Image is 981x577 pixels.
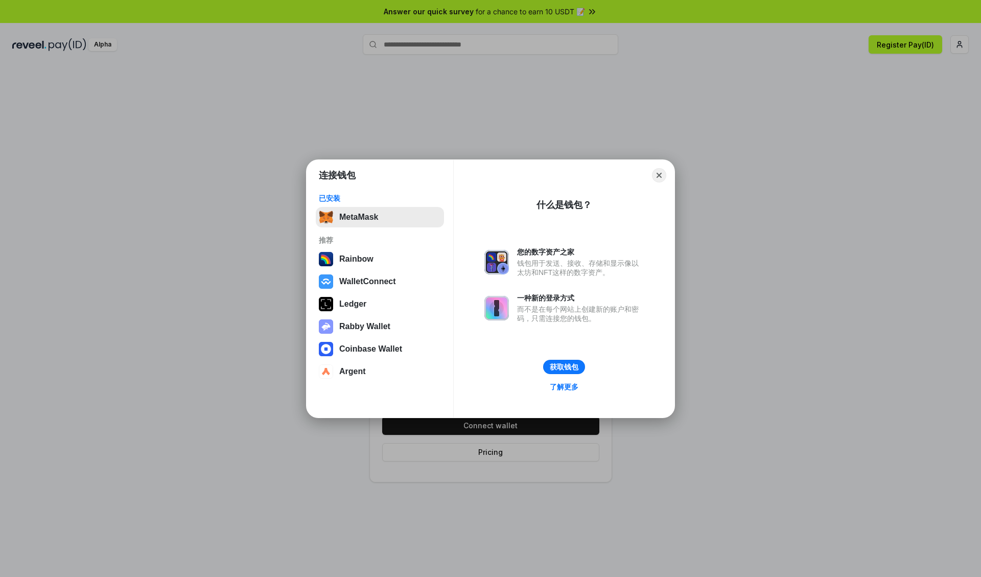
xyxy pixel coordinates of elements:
[517,259,644,277] div: 钱包用于发送、接收、存储和显示像以太坊和NFT这样的数字资产。
[339,322,390,331] div: Rabby Wallet
[339,213,378,222] div: MetaMask
[319,342,333,356] img: svg+xml,%3Csvg%20width%3D%2228%22%20height%3D%2228%22%20viewBox%3D%220%200%2028%2028%22%20fill%3D...
[517,305,644,323] div: 而不是在每个网站上创建新的账户和密码，只需连接您的钱包。
[316,271,444,292] button: WalletConnect
[484,250,509,274] img: svg+xml,%3Csvg%20xmlns%3D%22http%3A%2F%2Fwww.w3.org%2F2000%2Fsvg%22%20fill%3D%22none%22%20viewBox...
[319,297,333,311] img: svg+xml,%3Csvg%20xmlns%3D%22http%3A%2F%2Fwww.w3.org%2F2000%2Fsvg%22%20width%3D%2228%22%20height%3...
[652,168,666,182] button: Close
[316,316,444,337] button: Rabby Wallet
[544,380,585,394] a: 了解更多
[316,207,444,227] button: MetaMask
[536,199,592,211] div: 什么是钱包？
[339,367,366,376] div: Argent
[319,252,333,266] img: svg+xml,%3Csvg%20width%3D%22120%22%20height%3D%22120%22%20viewBox%3D%220%200%20120%20120%22%20fil...
[543,360,585,374] button: 获取钱包
[517,293,644,303] div: 一种新的登录方式
[339,344,402,354] div: Coinbase Wallet
[319,319,333,334] img: svg+xml,%3Csvg%20xmlns%3D%22http%3A%2F%2Fwww.w3.org%2F2000%2Fsvg%22%20fill%3D%22none%22%20viewBox...
[316,249,444,269] button: Rainbow
[339,299,366,309] div: Ledger
[550,382,578,391] div: 了解更多
[319,210,333,224] img: svg+xml,%3Csvg%20fill%3D%22none%22%20height%3D%2233%22%20viewBox%3D%220%200%2035%2033%22%20width%...
[339,277,396,286] div: WalletConnect
[319,236,441,245] div: 推荐
[550,362,578,372] div: 获取钱包
[316,339,444,359] button: Coinbase Wallet
[484,296,509,320] img: svg+xml,%3Csvg%20xmlns%3D%22http%3A%2F%2Fwww.w3.org%2F2000%2Fsvg%22%20fill%3D%22none%22%20viewBox...
[319,194,441,203] div: 已安装
[316,361,444,382] button: Argent
[319,364,333,379] img: svg+xml,%3Csvg%20width%3D%2228%22%20height%3D%2228%22%20viewBox%3D%220%200%2028%2028%22%20fill%3D...
[517,247,644,257] div: 您的数字资产之家
[316,294,444,314] button: Ledger
[319,169,356,181] h1: 连接钱包
[319,274,333,289] img: svg+xml,%3Csvg%20width%3D%2228%22%20height%3D%2228%22%20viewBox%3D%220%200%2028%2028%22%20fill%3D...
[339,255,373,264] div: Rainbow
